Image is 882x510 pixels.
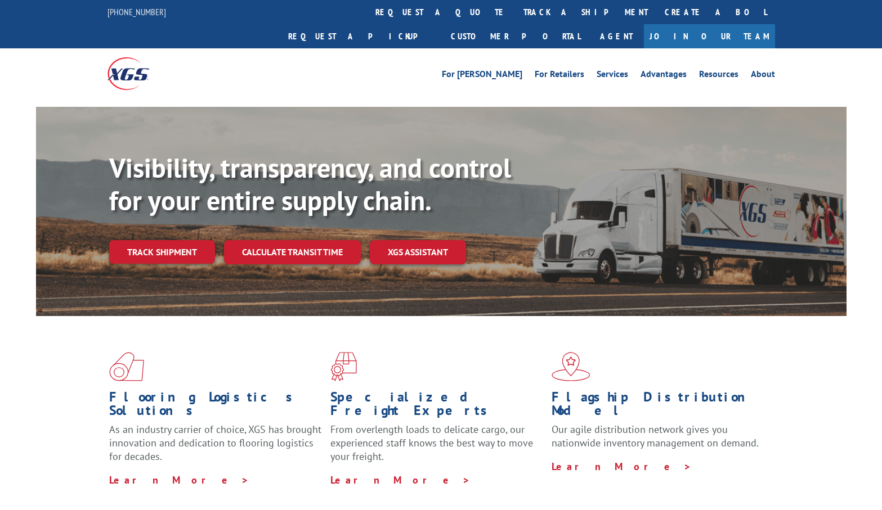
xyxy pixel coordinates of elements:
[109,352,144,381] img: xgs-icon-total-supply-chain-intelligence-red
[641,70,687,82] a: Advantages
[109,390,322,423] h1: Flooring Logistics Solutions
[370,240,466,264] a: XGS ASSISTANT
[597,70,628,82] a: Services
[442,70,522,82] a: For [PERSON_NAME]
[589,24,644,48] a: Agent
[644,24,775,48] a: Join Our Team
[330,423,543,473] p: From overlength loads to delicate cargo, our experienced staff knows the best way to move your fr...
[109,473,249,486] a: Learn More >
[552,352,590,381] img: xgs-icon-flagship-distribution-model-red
[109,240,215,264] a: Track shipment
[330,352,357,381] img: xgs-icon-focused-on-flooring-red
[699,70,738,82] a: Resources
[108,6,166,17] a: [PHONE_NUMBER]
[280,24,442,48] a: Request a pickup
[330,390,543,423] h1: Specialized Freight Experts
[552,390,764,423] h1: Flagship Distribution Model
[552,423,759,449] span: Our agile distribution network gives you nationwide inventory management on demand.
[224,240,361,264] a: Calculate transit time
[535,70,584,82] a: For Retailers
[442,24,589,48] a: Customer Portal
[330,473,471,486] a: Learn More >
[552,460,692,473] a: Learn More >
[109,150,511,218] b: Visibility, transparency, and control for your entire supply chain.
[109,423,321,463] span: As an industry carrier of choice, XGS has brought innovation and dedication to flooring logistics...
[751,70,775,82] a: About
